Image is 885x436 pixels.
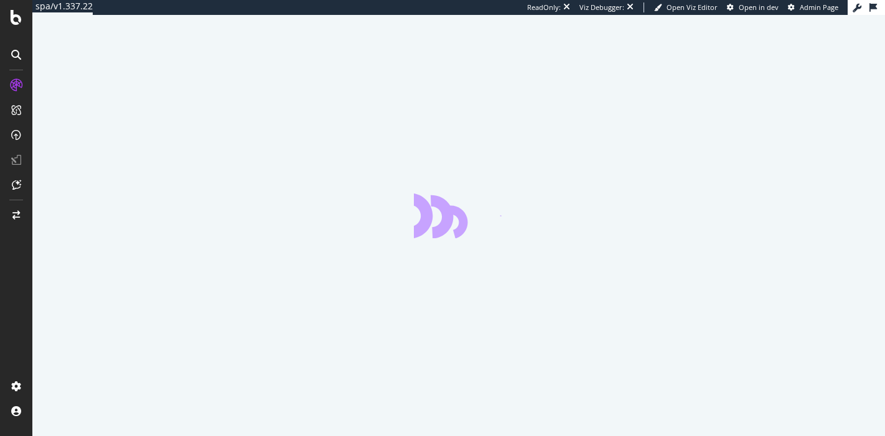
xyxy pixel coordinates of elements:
span: Admin Page [800,2,838,12]
div: Viz Debugger: [579,2,624,12]
span: Open in dev [739,2,779,12]
a: Open in dev [727,2,779,12]
div: ReadOnly: [527,2,561,12]
span: Open Viz Editor [667,2,718,12]
a: Admin Page [788,2,838,12]
div: animation [414,193,503,238]
a: Open Viz Editor [654,2,718,12]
